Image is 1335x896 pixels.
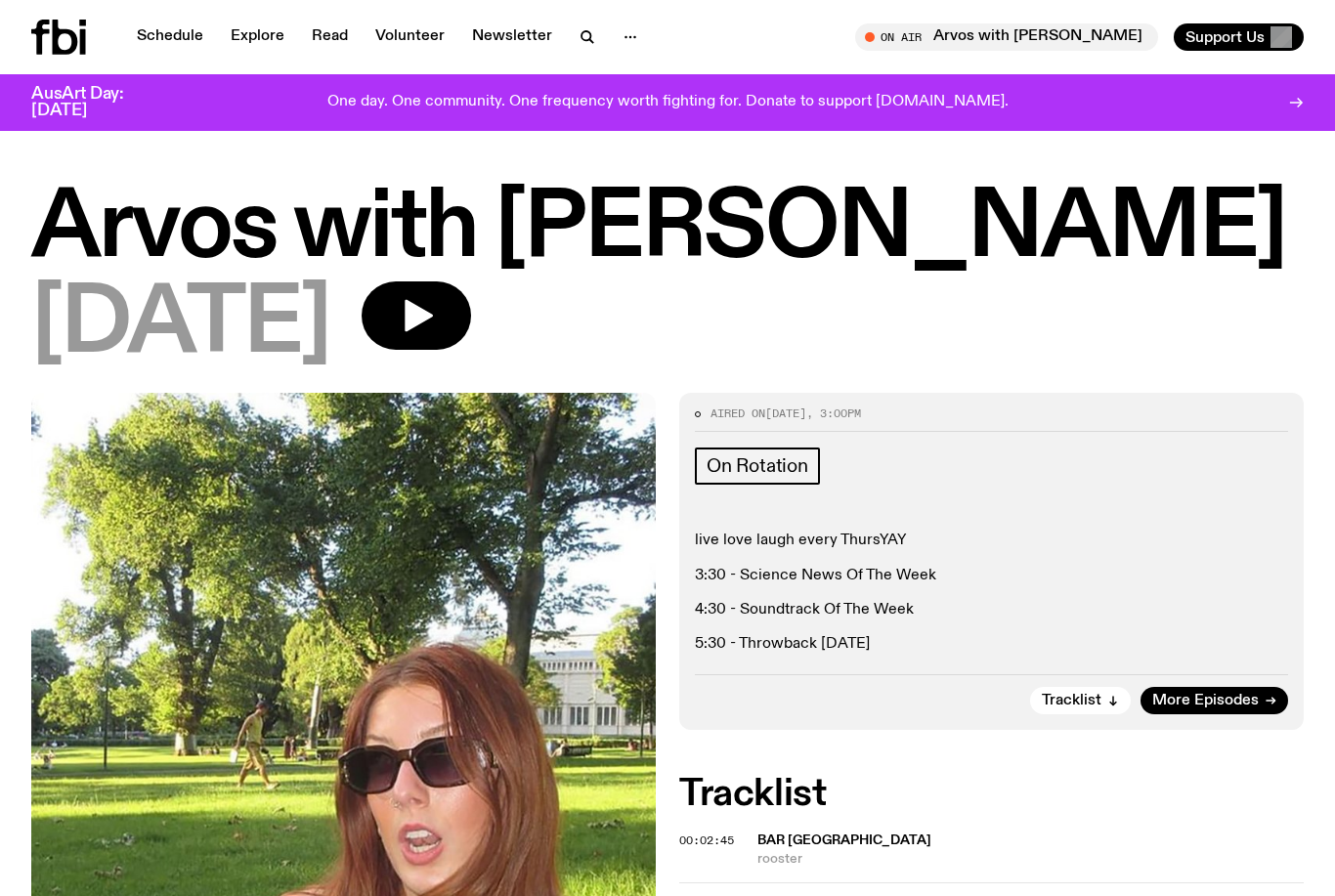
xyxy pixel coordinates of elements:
p: live love laugh every ThursYAY [695,532,1288,550]
button: Tracklist [1030,687,1131,714]
span: , 3:00pm [806,405,861,421]
span: rooster [757,850,1304,869]
span: More Episodes [1152,694,1259,708]
p: One day. One community. One frequency worth fighting for. Donate to support [DOMAIN_NAME]. [327,94,1009,111]
span: bar [GEOGRAPHIC_DATA] [757,833,931,847]
a: Schedule [125,23,215,51]
button: 00:02:45 [679,835,734,846]
h2: Tracklist [679,777,1304,812]
p: 5:30 - Throwback [DATE] [695,635,1288,654]
a: More Episodes [1141,687,1288,714]
a: Read [300,23,360,51]
p: 4:30 - Soundtrack Of The Week [695,601,1288,619]
span: 00:02:45 [679,832,734,848]
button: On AirArvos with [PERSON_NAME] [855,23,1158,51]
p: 3:30 - Science News Of The Week [695,567,1288,585]
span: [DATE] [765,405,806,421]
span: Support Us [1185,28,1265,46]
span: Aired on [711,405,765,421]
a: On Rotation [695,448,820,485]
a: Explore [219,23,296,51]
a: Volunteer [364,23,456,51]
span: On Rotation [707,455,808,477]
a: Newsletter [460,23,564,51]
button: Support Us [1174,23,1304,51]
span: [DATE] [31,281,330,369]
h1: Arvos with [PERSON_NAME] [31,186,1304,274]
span: Tracklist [1042,694,1101,708]
h3: AusArt Day: [DATE] [31,86,156,119]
